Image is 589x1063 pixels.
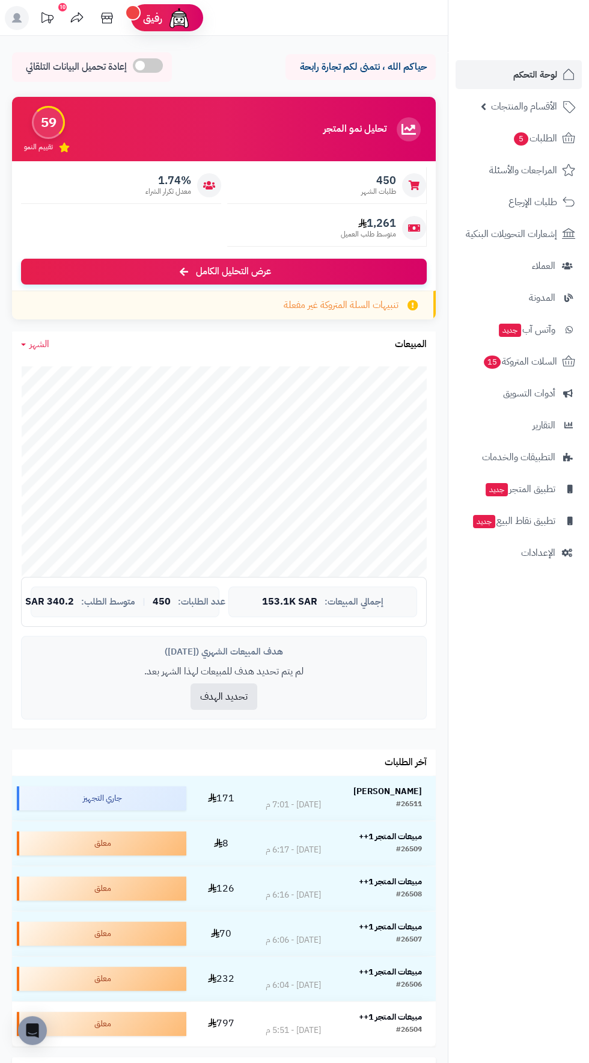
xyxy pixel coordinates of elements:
[145,174,191,187] span: 1.74%
[533,417,555,434] span: التقارير
[484,481,555,498] span: تطبيق المتجر
[341,229,396,239] span: متوسط طلب العميل
[21,259,427,285] a: عرض التحليل الكامل
[359,1011,422,1023] strong: مبيعات المتجر 1++
[191,683,257,710] button: تحديد الهدف
[32,6,62,33] a: تحديثات المنصة
[323,124,386,135] h3: تحليل نمو المتجر
[142,597,145,606] span: |
[191,911,252,956] td: 70
[499,324,521,337] span: جديد
[17,831,186,855] div: معلق
[456,538,582,567] a: الإعدادات
[17,922,186,946] div: معلق
[456,475,582,504] a: تطبيق المتجرجديد
[456,379,582,408] a: أدوات التسويق
[167,6,191,30] img: ai-face.png
[294,60,427,74] p: حياكم الله ، نتمنى لكم تجارة رابحة
[456,220,582,248] a: إشعارات التحويلات البنكية
[482,449,555,466] span: التطبيقات والخدمات
[456,443,582,472] a: التطبيقات والخدمات
[513,66,557,83] span: لوحة التحكم
[191,821,252,866] td: 8
[191,776,252,821] td: 171
[491,98,557,115] span: الأقسام والمنتجات
[456,124,582,153] a: الطلبات5
[532,257,555,274] span: العملاء
[503,385,555,402] span: أدوات التسويق
[25,597,74,608] span: 340.2 SAR
[17,967,186,991] div: معلق
[266,889,321,901] div: [DATE] - 6:16 م
[466,226,557,242] span: إشعارات التحويلات البنكية
[266,1024,321,1037] div: [DATE] - 5:51 م
[191,1002,252,1046] td: 797
[396,889,422,901] div: #26508
[325,597,383,607] span: إجمالي المبيعات:
[396,934,422,946] div: #26507
[145,186,191,197] span: معدل تكرار الشراء
[396,1024,422,1037] div: #26504
[24,142,53,152] span: تقييم النمو
[508,194,557,211] span: طلبات الإرجاع
[529,289,555,306] span: المدونة
[341,217,396,230] span: 1,261
[456,283,582,312] a: المدونة
[262,597,317,608] span: 153.1K SAR
[31,646,417,658] div: هدف المبيعات الشهري ([DATE])
[395,339,427,350] h3: المبيعات
[26,60,127,74] span: إعادة تحميل البيانات التلقائي
[361,186,396,197] span: طلبات الشهر
[266,979,321,991] div: [DATE] - 6:04 م
[361,174,396,187] span: 450
[191,957,252,1001] td: 232
[483,353,557,370] span: السلات المتروكة
[17,1012,186,1036] div: معلق
[456,251,582,280] a: العملاء
[489,162,557,179] span: المراجعات والأسئلة
[456,60,582,89] a: لوحة التحكم
[266,934,321,946] div: [DATE] - 6:06 م
[484,356,501,369] span: 15
[81,597,135,607] span: متوسط الطلب:
[456,188,582,217] a: طلبات الإرجاع
[514,132,528,146] span: 5
[191,866,252,911] td: 126
[266,844,321,856] div: [DATE] - 6:17 م
[359,830,422,843] strong: مبيعات المتجر 1++
[353,785,422,798] strong: [PERSON_NAME]
[472,513,555,529] span: تطبيق نقاط البيع
[359,875,422,888] strong: مبيعات المتجر 1++
[385,757,427,768] h3: آخر الطلبات
[143,11,162,25] span: رفيق
[513,130,557,147] span: الطلبات
[29,337,49,351] span: الشهر
[498,321,555,338] span: وآتس آب
[17,786,186,810] div: جاري التجهيز
[17,877,186,901] div: معلق
[153,597,171,608] span: 450
[396,799,422,811] div: #26511
[21,337,49,351] a: الشهر
[473,515,495,528] span: جديد
[456,411,582,440] a: التقارير
[359,920,422,933] strong: مبيعات المتجر 1++
[456,315,582,344] a: وآتس آبجديد
[178,597,225,607] span: عدد الطلبات:
[284,298,398,312] span: تنبيهات السلة المتروكة غير مفعلة
[396,979,422,991] div: #26506
[31,665,417,679] p: لم يتم تحديد هدف للمبيعات لهذا الشهر بعد.
[196,265,271,279] span: عرض التحليل الكامل
[456,507,582,535] a: تطبيق نقاط البيعجديد
[58,3,67,11] div: 10
[486,483,508,496] span: جديد
[456,156,582,185] a: المراجعات والأسئلة
[396,844,422,856] div: #26509
[18,1016,47,1045] div: Open Intercom Messenger
[359,966,422,978] strong: مبيعات المتجر 1++
[521,544,555,561] span: الإعدادات
[456,347,582,376] a: السلات المتروكة15
[266,799,321,811] div: [DATE] - 7:01 م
